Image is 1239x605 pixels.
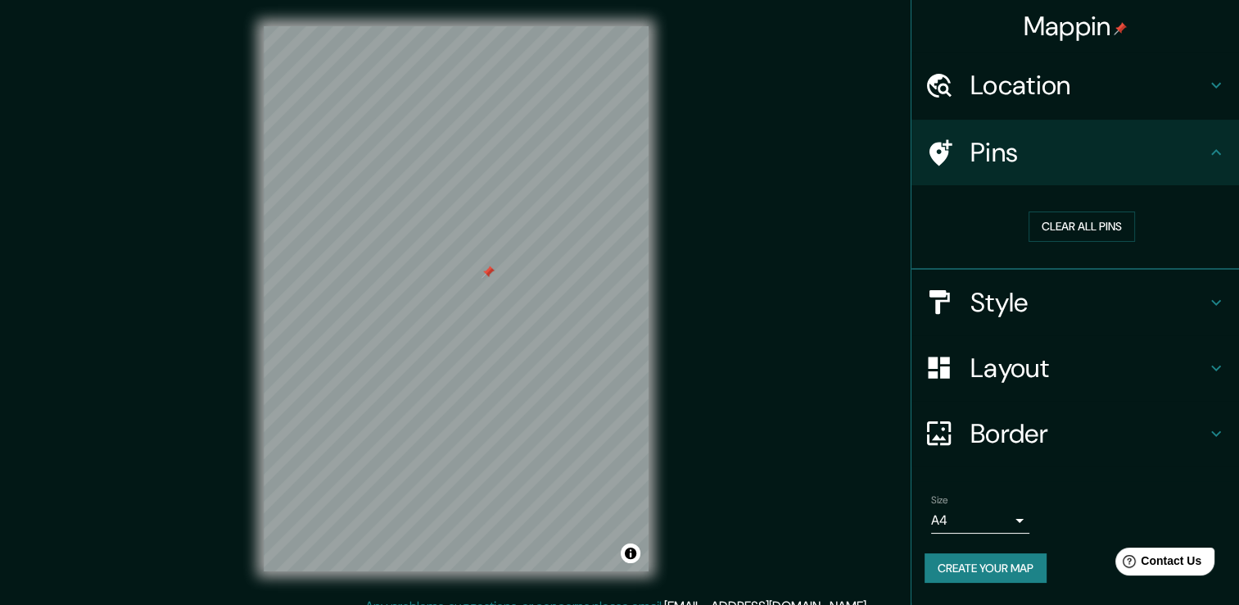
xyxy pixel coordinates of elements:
[911,120,1239,185] div: Pins
[1114,22,1127,35] img: pin-icon.png
[1024,10,1128,43] h4: Mappin
[931,507,1029,534] div: A4
[925,553,1047,584] button: Create your map
[264,26,649,571] canvas: Map
[1029,212,1135,242] button: Clear all pins
[911,52,1239,118] div: Location
[970,69,1206,102] h4: Location
[911,335,1239,401] div: Layout
[621,544,640,563] button: Toggle attribution
[931,493,948,507] label: Size
[970,352,1206,384] h4: Layout
[970,417,1206,450] h4: Border
[911,270,1239,335] div: Style
[970,136,1206,169] h4: Pins
[1093,541,1221,587] iframe: Help widget launcher
[970,286,1206,319] h4: Style
[911,401,1239,466] div: Border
